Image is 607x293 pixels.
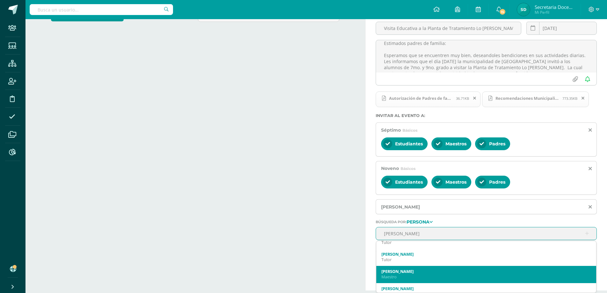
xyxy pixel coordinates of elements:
[527,22,596,34] input: Fecha de entrega
[381,165,399,171] span: Noveno
[562,96,577,101] span: 773.35KB
[489,179,505,185] span: Padres
[407,219,433,224] a: Persona
[492,96,562,101] span: Recomendaciones Municipalidad.pdf
[381,274,591,280] div: Maestro
[517,3,530,16] img: 96acba09df572ee424f71275d153b24b.png
[401,166,416,171] span: Básicos
[30,4,173,15] input: Busca un usuario...
[469,95,480,102] span: Remover archivo
[381,251,591,257] div: [PERSON_NAME]
[456,96,469,101] span: 36.71KB
[381,204,420,210] span: [PERSON_NAME]
[407,219,430,224] strong: Persona
[376,113,597,118] label: Invitar al evento a:
[535,4,573,10] span: Secretaria docente
[482,92,589,107] span: Recomendaciones Municipalidad.pdf
[381,240,591,245] div: Tutor
[402,128,417,133] span: Básicos
[381,286,591,291] div: [PERSON_NAME]
[499,8,506,15] span: 15
[445,141,466,147] span: Maestros
[376,92,481,107] span: Autorización de Padres de familia.pdf
[376,227,596,240] input: Ej. Primero primaria
[489,141,505,147] span: Padres
[376,219,407,224] span: Búsqueda por:
[376,22,521,34] input: Título
[381,268,591,274] div: [PERSON_NAME]
[386,96,456,101] span: Autorización de Padres de familia.pdf
[445,179,466,185] span: Maestros
[395,141,423,147] span: Estudiantes
[535,10,573,15] span: Mi Perfil
[395,179,423,185] span: Estudiantes
[381,127,401,133] span: Séptimo
[381,257,591,262] div: Tutor
[578,95,589,102] span: Remover archivo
